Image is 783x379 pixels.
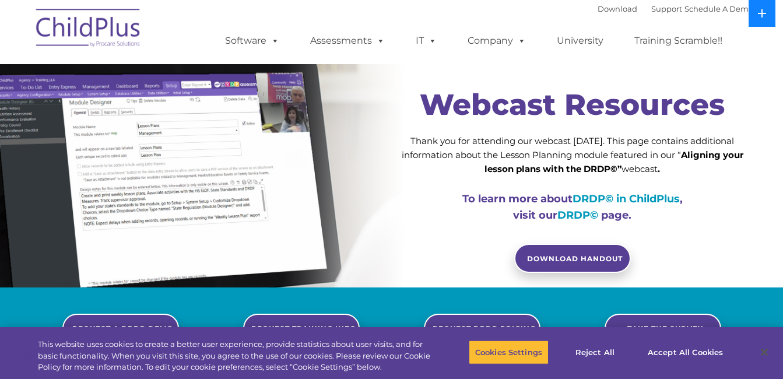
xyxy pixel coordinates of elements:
[658,163,660,174] strong: .
[684,4,753,13] a: Schedule A Demo
[557,209,598,222] a: DRDP©
[623,29,734,52] a: Training Scramble!!
[404,29,448,52] a: IT
[573,192,680,205] a: DRDP© in ChildPlus
[484,149,743,174] strong: Aligning your lesson plans with the DRDP©”
[598,4,637,13] a: Download
[462,192,683,222] span: To learn more about , visit our page.
[469,340,549,364] button: Cookies Settings
[545,29,615,52] a: University
[62,314,179,343] a: Request A DRDP Demo
[402,135,743,174] span: Thank you for attending our webcast [DATE]. This page contains additional information about the L...
[30,1,147,59] img: ChildPlus by Procare Solutions
[752,339,777,365] button: Close
[420,87,725,122] span: Webcast Resources
[213,29,291,52] a: Software
[605,314,721,343] a: Take The Survey
[72,324,173,333] span: Request A DRDP Demo
[299,29,396,52] a: Assessments
[641,340,729,364] button: Accept All Cookies
[38,339,431,373] div: This website uses cookies to create a better user experience, provide statistics about user visit...
[559,340,631,364] button: Reject All
[651,4,682,13] a: Support
[433,324,536,333] span: Request DRDP Pricing
[424,314,540,343] a: Request DRDP Pricing
[251,324,356,333] span: Request Training Info
[598,4,753,13] font: |
[627,324,703,333] span: Take The Survey
[527,254,623,263] span: Download Handout
[514,244,631,273] a: Download Handout
[243,314,360,343] a: Request Training Info
[456,29,538,52] a: Company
